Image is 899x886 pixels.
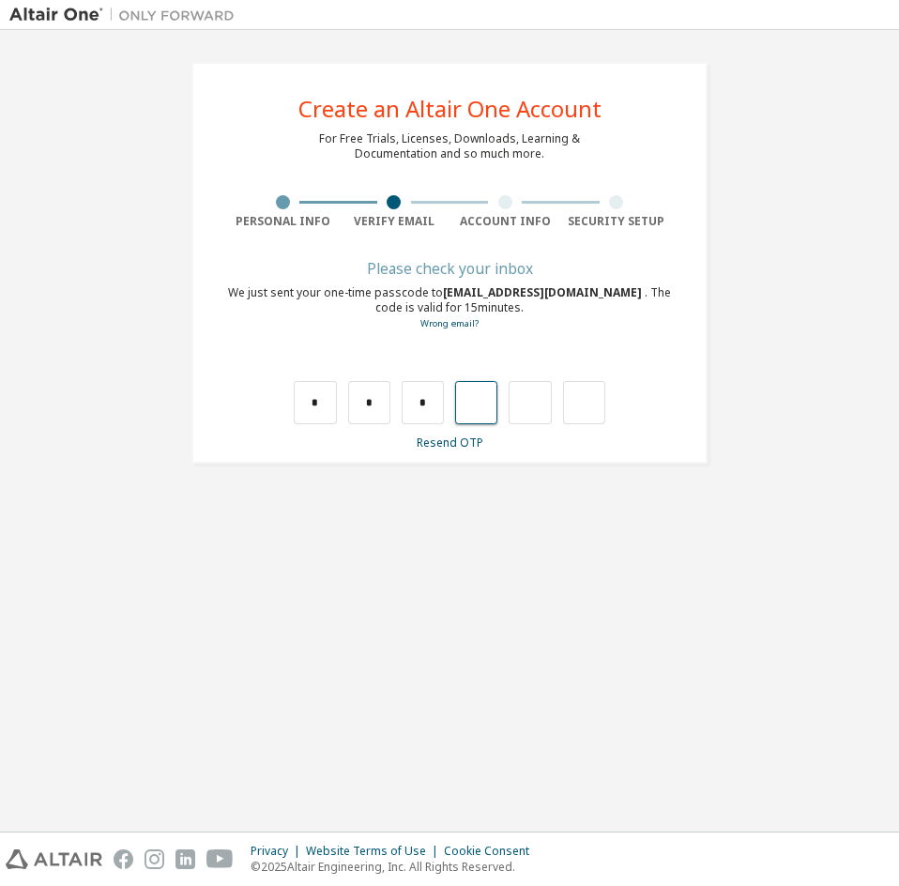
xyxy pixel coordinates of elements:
[319,131,580,161] div: For Free Trials, Licenses, Downloads, Learning & Documentation and so much more.
[9,6,244,24] img: Altair One
[420,317,479,329] a: Go back to the registration form
[6,849,102,869] img: altair_logo.svg
[306,844,444,859] div: Website Terms of Use
[339,214,450,229] div: Verify Email
[443,284,645,300] span: [EMAIL_ADDRESS][DOMAIN_NAME]
[114,849,133,869] img: facebook.svg
[298,98,602,120] div: Create an Altair One Account
[561,214,673,229] div: Security Setup
[251,859,541,875] p: © 2025 Altair Engineering, Inc. All Rights Reserved.
[206,849,234,869] img: youtube.svg
[417,435,483,451] a: Resend OTP
[251,844,306,859] div: Privacy
[145,849,164,869] img: instagram.svg
[227,263,672,274] div: Please check your inbox
[449,214,561,229] div: Account Info
[227,285,672,331] div: We just sent your one-time passcode to . The code is valid for 15 minutes.
[444,844,541,859] div: Cookie Consent
[175,849,195,869] img: linkedin.svg
[227,214,339,229] div: Personal Info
